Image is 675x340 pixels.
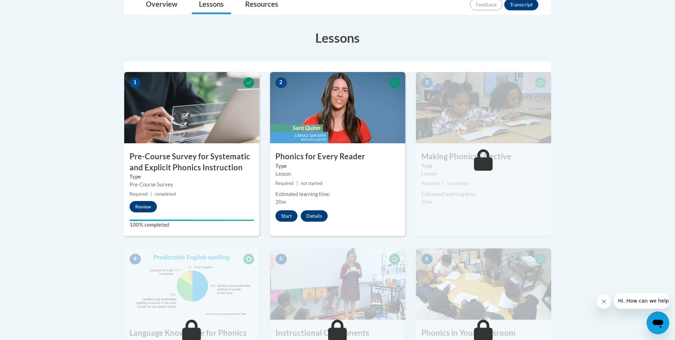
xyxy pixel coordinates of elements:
[301,210,328,222] button: Details
[416,248,551,320] img: Course Image
[416,328,551,339] h3: Phonics in Your Classroom
[421,199,432,205] span: 25m
[130,181,254,189] div: Pre-Course Survey
[4,5,58,11] span: Hi. How can we help?
[416,72,551,143] img: Course Image
[130,220,254,221] div: Your progress
[124,151,259,173] h3: Pre-Course Survey for Systematic and Explicit Phonics Instruction
[416,151,551,162] h3: Making Phonics Effective
[270,72,405,143] img: Course Image
[421,190,546,198] div: Estimated learning time:
[597,294,611,309] iframe: Close message
[421,181,439,186] span: Required
[124,72,259,143] img: Course Image
[275,162,400,170] label: Type
[130,191,148,197] span: Required
[275,181,294,186] span: Required
[130,173,254,181] label: Type
[647,311,669,334] iframe: Button to launch messaging window
[130,77,141,88] span: 1
[130,201,157,212] button: Review
[421,162,546,170] label: Type
[275,210,297,222] button: Start
[130,254,141,264] span: 4
[270,328,405,339] h3: Instructional Components
[275,170,400,178] div: Lesson
[124,248,259,320] img: Course Image
[301,181,322,186] span: not started
[275,190,400,198] div: Estimated learning time:
[447,181,468,186] span: not started
[421,170,546,178] div: Lesson
[275,254,287,264] span: 5
[130,221,254,229] label: 100% completed
[270,248,405,320] img: Course Image
[275,199,286,205] span: 20m
[270,151,405,162] h3: Phonics for Every Reader
[275,77,287,88] span: 2
[421,254,433,264] span: 6
[155,191,176,197] span: completed
[296,181,298,186] span: |
[421,77,433,88] span: 3
[442,181,444,186] span: |
[151,191,152,197] span: |
[614,293,669,309] iframe: Message from company
[124,29,551,47] h3: Lessons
